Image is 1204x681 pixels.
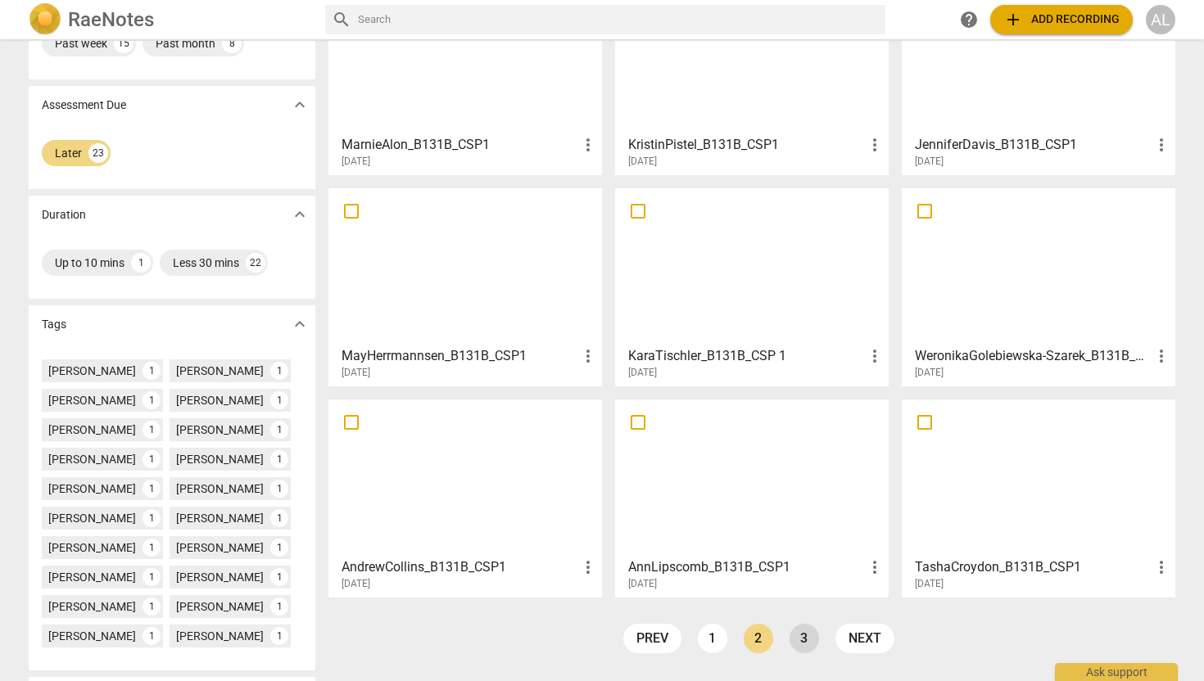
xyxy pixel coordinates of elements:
[578,346,598,366] span: more_vert
[342,557,578,577] h3: AndrewCollins_B131B_CSP1
[55,145,82,161] div: Later
[628,577,657,591] span: [DATE]
[143,362,161,380] div: 1
[270,450,288,468] div: 1
[156,35,215,52] div: Past month
[1152,346,1171,366] span: more_vert
[143,509,161,527] div: 1
[334,405,596,590] a: AndrewCollins_B131B_CSP1[DATE]
[342,366,370,380] span: [DATE]
[908,194,1170,379] a: WeronikaGolebiewska-Szarek_B131B_CSP1[DATE]
[287,92,312,117] button: Show more
[143,568,161,586] div: 1
[68,8,154,31] h2: RaeNotes
[48,422,136,438] div: [PERSON_NAME]
[990,5,1133,34] button: Upload
[176,363,264,379] div: [PERSON_NAME]
[270,509,288,527] div: 1
[270,391,288,409] div: 1
[55,35,107,52] div: Past week
[143,627,161,645] div: 1
[628,557,865,577] h3: AnnLipscomb_B131B_CSP1
[48,628,136,644] div: [PERSON_NAME]
[915,366,944,380] span: [DATE]
[342,155,370,169] span: [DATE]
[915,577,944,591] span: [DATE]
[698,624,727,653] a: Page 1
[222,34,242,53] div: 8
[42,206,86,223] p: Duration
[270,568,288,586] div: 1
[48,451,136,467] div: [PERSON_NAME]
[915,346,1152,366] h3: WeronikaGolebiewska-Szarek_B131B_CSP1
[287,312,312,336] button: Show more
[176,598,264,615] div: [PERSON_NAME]
[342,135,578,155] h3: MarnieAlon_B131B_CSP1
[176,628,264,644] div: [PERSON_NAME]
[114,34,134,53] div: 15
[1055,663,1178,681] div: Ask support
[744,624,773,653] a: Page 2 is your current page
[628,135,865,155] h3: KristinPistel_B131B_CSP1
[176,510,264,526] div: [PERSON_NAME]
[865,557,885,577] span: more_vert
[334,194,596,379] a: MayHerrmannsen_B131B_CSP1[DATE]
[628,155,657,169] span: [DATE]
[342,577,370,591] span: [DATE]
[48,392,136,408] div: [PERSON_NAME]
[88,143,108,163] div: 23
[628,346,865,366] h3: KaraTischler_B131B_CSP 1
[270,362,288,380] div: 1
[908,405,1170,590] a: TashaCroydon_B131B_CSP1[DATE]
[915,155,944,169] span: [DATE]
[176,392,264,408] div: [PERSON_NAME]
[176,451,264,467] div: [PERSON_NAME]
[270,598,288,616] div: 1
[143,421,161,439] div: 1
[143,391,161,409] div: 1
[1146,5,1175,34] button: AL
[915,135,1152,155] h3: JenniferDavis_B131B_CSP1
[290,95,310,115] span: expand_more
[270,627,288,645] div: 1
[1152,135,1171,155] span: more_vert
[270,539,288,557] div: 1
[270,480,288,498] div: 1
[143,450,161,468] div: 1
[29,3,312,36] a: LogoRaeNotes
[246,253,265,273] div: 22
[176,539,264,556] div: [PERSON_NAME]
[270,421,288,439] div: 1
[1003,10,1023,29] span: add
[290,314,310,334] span: expand_more
[48,480,136,497] div: [PERSON_NAME]
[621,405,883,590] a: AnnLipscomb_B131B_CSP1[DATE]
[143,598,161,616] div: 1
[131,253,151,273] div: 1
[290,205,310,224] span: expand_more
[48,569,136,585] div: [PERSON_NAME]
[621,194,883,379] a: KaraTischler_B131B_CSP 1[DATE]
[865,346,885,366] span: more_vert
[954,5,984,34] a: Help
[176,422,264,438] div: [PERSON_NAME]
[915,557,1152,577] h3: TashaCroydon_B131B_CSP1
[55,255,124,271] div: Up to 10 mins
[342,346,578,366] h3: MayHerrmannsen_B131B_CSP1
[42,97,126,114] p: Assessment Due
[176,480,264,497] div: [PERSON_NAME]
[48,539,136,556] div: [PERSON_NAME]
[623,624,681,653] a: prev
[332,10,351,29] span: search
[578,135,598,155] span: more_vert
[143,480,161,498] div: 1
[48,510,136,526] div: [PERSON_NAME]
[143,539,161,557] div: 1
[42,316,66,333] p: Tags
[790,624,819,653] a: Page 3
[578,557,598,577] span: more_vert
[48,363,136,379] div: [PERSON_NAME]
[48,598,136,615] div: [PERSON_NAME]
[173,255,239,271] div: Less 30 mins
